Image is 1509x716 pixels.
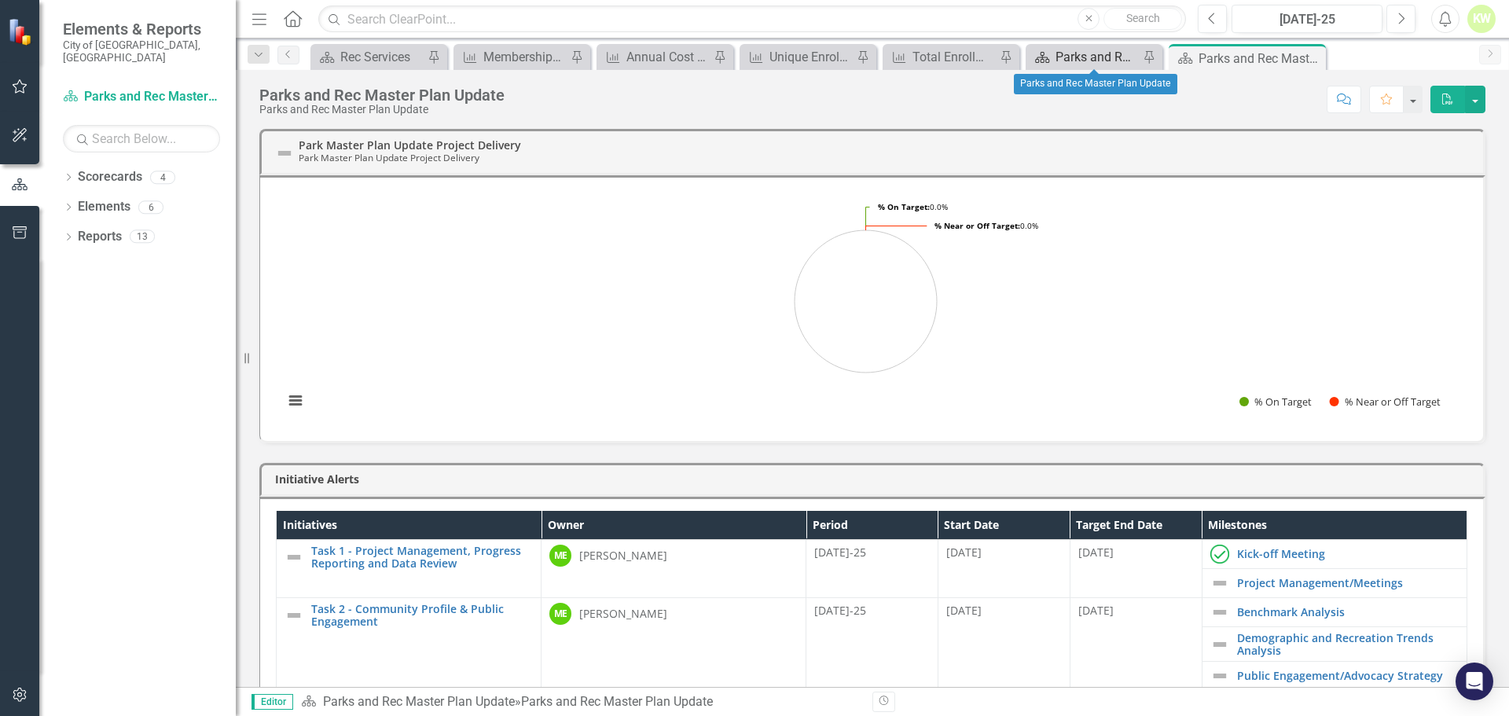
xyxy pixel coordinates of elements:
[878,201,930,212] tspan: % On Target:
[78,228,122,246] a: Reports
[946,545,982,560] span: [DATE]
[1103,8,1182,30] button: Search
[878,201,948,212] text: 0.0%
[311,545,533,569] a: Task 1 - Project Management, Progress Reporting and Data Review
[946,603,982,618] span: [DATE]
[63,20,220,39] span: Elements & Reports
[1030,47,1139,67] a: Parks and Rec Master Plan Update
[1239,395,1313,409] button: Show % On Target
[1237,577,1459,589] a: Project Management/Meetings
[1232,5,1382,33] button: [DATE]-25
[275,473,1475,485] h3: Initiative Alerts
[1199,49,1322,68] div: Parks and Rec Master Plan Update
[1210,545,1229,564] img: Completed
[1210,666,1229,685] img: Not Defined
[1202,540,1467,569] td: Double-Click to Edit Right Click for Context Menu
[301,693,861,711] div: »
[78,168,142,186] a: Scorecards
[340,47,424,67] div: Rec Services
[600,47,710,67] a: Annual Cost Recovery
[299,151,479,163] small: Park Master Plan Update Project Delivery
[318,6,1186,33] input: Search ClearPoint...
[138,200,163,214] div: 6
[521,694,713,709] div: Parks and Rec Master Plan Update
[299,138,521,152] a: Park Master Plan Update Project Delivery
[314,47,424,67] a: Rec Services
[259,104,505,116] div: Parks and Rec Master Plan Update
[1210,574,1229,593] img: Not Defined
[311,603,533,627] a: Task 2 - Community Profile & Public Engagement
[78,198,130,216] a: Elements
[887,47,996,67] a: Total Enrollment
[1078,603,1114,618] span: [DATE]
[1456,663,1493,700] div: Open Intercom Messenger
[1237,632,1459,656] a: Demographic and Recreation Trends Analysis
[912,47,996,67] div: Total Enrollment
[769,47,853,67] div: Unique Enrollment
[285,548,303,567] img: Not Defined
[1330,395,1441,409] button: Show % Near or Off Target
[1078,545,1114,560] span: [DATE]
[814,603,930,619] div: [DATE]-25
[63,39,220,64] small: City of [GEOGRAPHIC_DATA], [GEOGRAPHIC_DATA]
[549,545,571,567] div: ME
[579,548,667,564] div: [PERSON_NAME]
[1070,540,1202,598] td: Double-Click to Edit
[259,86,505,104] div: Parks and Rec Master Plan Update
[743,47,853,67] a: Unique Enrollment
[1014,74,1177,94] div: Parks and Rec Master Plan Update
[457,47,567,67] a: Memberships - Outdoor Pools
[251,694,293,710] span: Editor
[483,47,567,67] div: Memberships - Outdoor Pools
[938,540,1070,598] td: Double-Click to Edit
[1210,635,1229,654] img: Not Defined
[1237,10,1377,29] div: [DATE]-25
[1237,548,1459,560] a: Kick-off Meeting
[542,540,806,598] td: Double-Click to Edit
[277,540,542,598] td: Double-Click to Edit Right Click for Context Menu
[63,125,220,152] input: Search Below...
[934,220,1038,231] text: 0.0%
[1202,627,1467,662] td: Double-Click to Edit Right Click for Context Menu
[1202,569,1467,598] td: Double-Click to Edit Right Click for Context Menu
[626,47,710,67] div: Annual Cost Recovery
[276,189,1456,425] svg: Interactive chart
[1210,603,1229,622] img: Not Defined
[285,390,307,412] button: View chart menu, Chart
[579,606,667,622] div: [PERSON_NAME]
[549,603,571,625] div: ME
[814,545,930,560] div: [DATE]-25
[8,18,35,46] img: ClearPoint Strategy
[1237,606,1459,618] a: Benchmark Analysis
[1467,5,1496,33] button: KW
[1056,47,1139,67] div: Parks and Rec Master Plan Update
[934,220,1020,231] tspan: % Near or Off Target:
[276,189,1467,425] div: Chart. Highcharts interactive chart.
[285,606,303,625] img: Not Defined
[130,230,155,244] div: 13
[1126,12,1160,24] span: Search
[1237,670,1459,681] a: Public Engagement/Advocacy Strategy
[323,694,515,709] a: Parks and Rec Master Plan Update
[1202,598,1467,627] td: Double-Click to Edit Right Click for Context Menu
[150,171,175,184] div: 4
[63,88,220,106] a: Parks and Rec Master Plan Update
[275,144,294,163] img: Not Defined
[1202,661,1467,690] td: Double-Click to Edit Right Click for Context Menu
